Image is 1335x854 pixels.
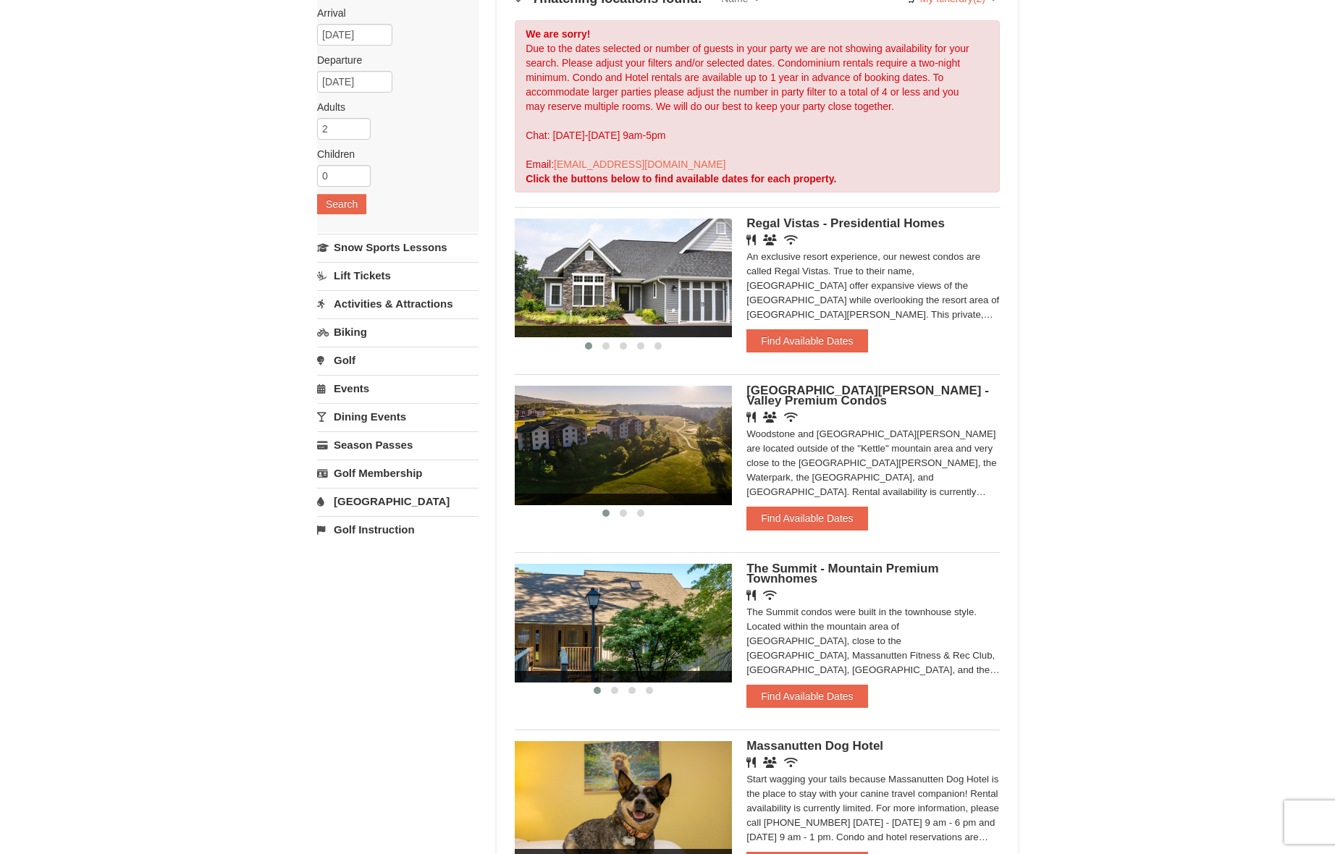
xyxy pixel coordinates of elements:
[317,262,479,289] a: Lift Tickets
[317,347,479,373] a: Golf
[784,412,798,423] i: Wireless Internet (free)
[763,757,777,768] i: Banquet Facilities
[317,516,479,543] a: Golf Instruction
[746,384,989,407] span: [GEOGRAPHIC_DATA][PERSON_NAME] - Valley Premium Condos
[746,250,1000,322] div: An exclusive resort experience, our newest condos are called Regal Vistas. True to their name, [G...
[317,100,468,114] label: Adults
[784,234,798,245] i: Wireless Internet (free)
[317,147,468,161] label: Children
[317,6,468,20] label: Arrival
[526,28,590,40] strong: We are sorry!
[317,431,479,458] a: Season Passes
[746,427,1000,499] div: Woodstone and [GEOGRAPHIC_DATA][PERSON_NAME] are located outside of the "Kettle" mountain area an...
[317,375,479,402] a: Events
[746,685,867,708] button: Find Available Dates
[317,290,479,317] a: Activities & Attractions
[746,216,945,230] span: Regal Vistas - Presidential Homes
[317,234,479,261] a: Snow Sports Lessons
[763,412,777,423] i: Banquet Facilities
[317,460,479,486] a: Golf Membership
[317,318,479,345] a: Biking
[746,329,867,352] button: Find Available Dates
[763,234,777,245] i: Banquet Facilities
[554,158,725,170] a: [EMAIL_ADDRESS][DOMAIN_NAME]
[746,562,938,585] span: The Summit - Mountain Premium Townhomes
[317,403,479,430] a: Dining Events
[746,739,883,753] span: Massanutten Dog Hotel
[317,194,366,214] button: Search
[763,590,777,601] i: Wireless Internet (free)
[317,53,468,67] label: Departure
[515,20,1000,193] div: Due to the dates selected or number of guests in your party we are not showing availability for y...
[526,173,836,185] strong: Click the buttons below to find available dates for each property.
[784,757,798,768] i: Wireless Internet (free)
[746,412,756,423] i: Restaurant
[746,590,756,601] i: Restaurant
[746,605,1000,677] div: The Summit condos were built in the townhouse style. Located within the mountain area of [GEOGRAP...
[746,772,1000,845] div: Start wagging your tails because Massanutten Dog Hotel is the place to stay with your canine trav...
[746,757,756,768] i: Restaurant
[746,234,756,245] i: Restaurant
[317,488,479,515] a: [GEOGRAPHIC_DATA]
[746,507,867,530] button: Find Available Dates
